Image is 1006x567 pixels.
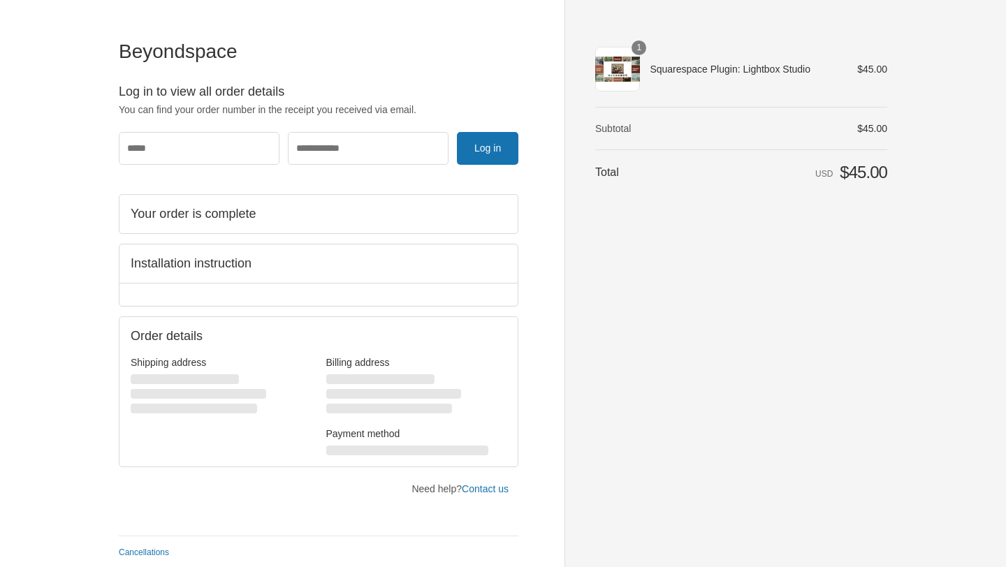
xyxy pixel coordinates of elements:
span: $45.00 [840,163,887,182]
span: Beyondspace [119,40,238,62]
span: 1 [632,40,646,55]
h3: Payment method [326,427,507,440]
th: Subtotal [595,122,681,135]
h3: Billing address [326,356,507,369]
h2: Log in to view all order details [119,84,518,100]
span: Squarespace Plugin: Lightbox Studio [650,63,838,75]
button: Log in [457,132,518,164]
h2: Your order is complete [131,206,506,222]
span: $45.00 [857,123,887,134]
h2: Order details [131,328,319,344]
a: Contact us [462,483,509,494]
span: Total [595,166,619,178]
a: Cancellations [119,547,169,557]
span: USD [815,169,833,179]
p: You can find your order number in the receipt you received via email. [119,103,518,117]
span: $45.00 [857,64,887,75]
h2: Installation instruction [131,256,506,272]
h3: Shipping address [131,356,312,369]
p: Need help? [411,482,509,496]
